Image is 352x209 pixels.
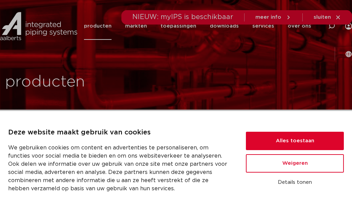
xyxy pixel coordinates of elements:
[132,14,233,20] span: NIEUW: myIPS is beschikbaar
[84,12,112,40] a: producten
[246,154,344,173] button: Weigeren
[84,12,311,40] nav: Menu
[255,14,291,20] a: meer info
[5,71,85,93] h1: producten
[8,127,230,138] p: Deze website maakt gebruik van cookies
[246,132,344,150] button: Alles toestaan
[246,177,344,188] button: Details tonen
[8,144,230,193] p: We gebruiken cookies om content en advertenties te personaliseren, om functies voor social media ...
[288,12,311,40] a: over ons
[210,12,239,40] a: downloads
[252,12,274,40] a: services
[125,12,147,40] a: markten
[255,15,281,20] span: meer info
[314,15,331,20] span: sluiten
[161,12,196,40] a: toepassingen
[345,12,352,40] div: my IPS
[314,14,341,20] a: sluiten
